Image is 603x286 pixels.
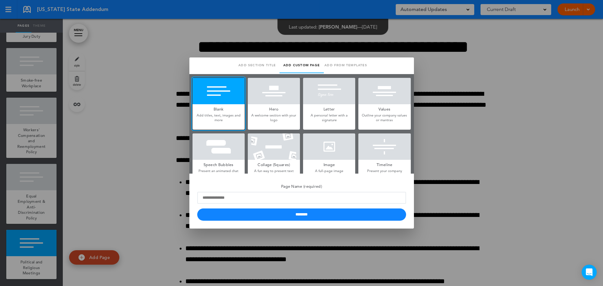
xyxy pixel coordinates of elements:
p: Outline your company values or mantras [358,113,410,123]
h5: Image [303,160,355,169]
a: Add from templates [324,57,368,73]
h5: Hero [248,104,300,113]
a: Add custom page [280,57,324,73]
p: Present an animated chat conversation [193,169,245,178]
p: A personal letter with a signature [303,113,355,123]
h5: Speech Bubbles [193,160,245,169]
h5: Blank [193,104,245,113]
h5: Values [358,104,410,113]
input: Page Name (required) [197,192,406,204]
h5: Collage (Squares) [248,160,300,169]
h5: Letter [303,104,355,113]
p: A full-page image [303,169,355,173]
p: Add titles, text, images and more [193,113,245,123]
p: A fun way to present text and photos [248,169,300,178]
div: Open Intercom Messenger [582,265,597,280]
p: A welcome section with your logo [248,113,300,123]
a: Add section title [235,57,280,73]
p: Present your company history [358,169,410,178]
h5: Page Name (required) [197,181,406,190]
h5: Timeline [358,160,410,169]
